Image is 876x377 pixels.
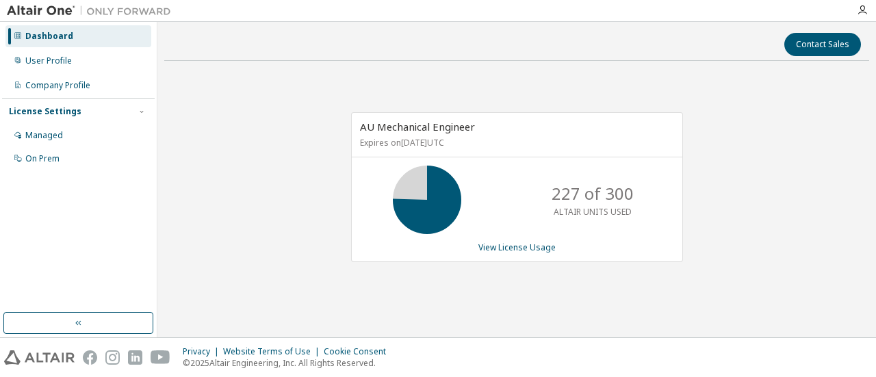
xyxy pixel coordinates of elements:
[223,346,324,357] div: Website Terms of Use
[25,153,60,164] div: On Prem
[360,137,671,148] p: Expires on [DATE] UTC
[9,106,81,117] div: License Settings
[4,350,75,365] img: altair_logo.svg
[105,350,120,365] img: instagram.svg
[552,182,634,205] p: 227 of 300
[183,346,223,357] div: Privacy
[478,242,556,253] a: View License Usage
[25,31,73,42] div: Dashboard
[25,130,63,141] div: Managed
[25,80,90,91] div: Company Profile
[7,4,178,18] img: Altair One
[360,120,475,133] span: AU Mechanical Engineer
[183,357,394,369] p: © 2025 Altair Engineering, Inc. All Rights Reserved.
[83,350,97,365] img: facebook.svg
[151,350,170,365] img: youtube.svg
[554,206,632,218] p: ALTAIR UNITS USED
[128,350,142,365] img: linkedin.svg
[25,55,72,66] div: User Profile
[324,346,394,357] div: Cookie Consent
[784,33,861,56] button: Contact Sales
